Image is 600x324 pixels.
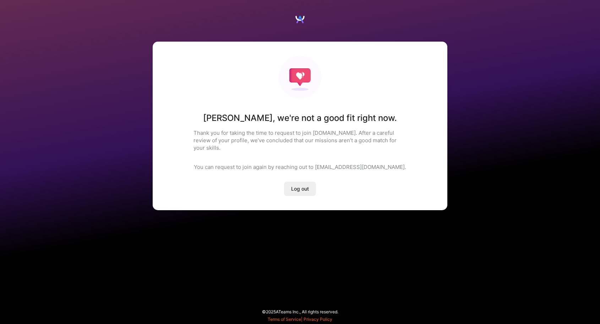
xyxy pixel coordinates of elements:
[268,317,301,322] a: Terms of Service
[304,317,332,322] a: Privacy Policy
[268,317,332,322] span: |
[291,185,309,192] span: Log out
[194,163,406,171] p: You can request to join again by reaching out to [EMAIL_ADDRESS][DOMAIN_NAME].
[203,113,397,123] h1: [PERSON_NAME] , we're not a good fit right now.
[295,14,305,25] img: Logo
[193,129,407,152] p: Thank you for taking the time to request to join [DOMAIN_NAME]. After a careful review of your pr...
[279,56,321,99] img: Not fit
